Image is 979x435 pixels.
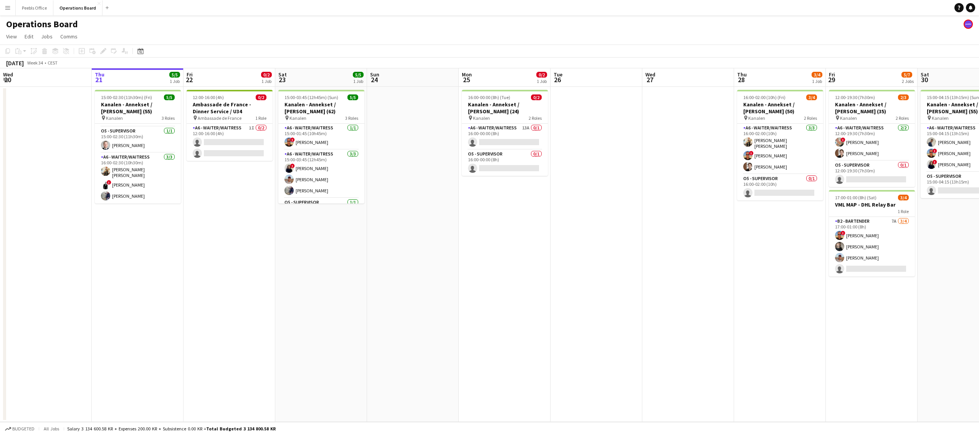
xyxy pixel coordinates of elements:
span: Kanalen [473,115,490,121]
app-card-role: O5 - SUPERVISOR0/116:00-02:00 (10h) [737,174,823,200]
span: 2/3 [898,94,909,100]
a: Edit [21,31,36,41]
span: 23 [277,75,287,84]
span: Sat [278,71,287,78]
span: Kanalen [840,115,857,121]
app-card-role: A6 - WAITER/WAITRESS1I0/212:00-16:00 (4h) [187,124,273,161]
h3: Kanalen - Annekset / [PERSON_NAME] (50) [737,101,823,115]
app-card-role: B2 - BARTENDER7A3/417:00-01:00 (8h)![PERSON_NAME][PERSON_NAME][PERSON_NAME] [829,217,915,276]
span: ! [749,151,754,155]
app-card-role: A6 - WAITER/WAITRESS3/316:00-02:30 (10h30m)[PERSON_NAME] [PERSON_NAME] [PERSON_NAME]![PERSON_NAME... [95,153,181,203]
h3: Ambassade de France - Dinner Service / U34 [187,101,273,115]
app-job-card: 15:00-03:45 (12h45m) (Sun)5/5Kanalen - Annekset / [PERSON_NAME] (62) Kanalen3 RolesA6 - WAITER/WA... [278,90,364,203]
div: [DATE] [6,59,24,67]
span: 5/5 [164,94,175,100]
span: 17:00-01:00 (8h) (Sat) [835,195,876,200]
h3: VML MAP - DHL Relay Bar [829,201,915,208]
app-card-role: A6 - WAITER/WAITRESS13A0/116:00-00:00 (8h) [462,124,548,150]
span: Sun [370,71,379,78]
span: Wed [645,71,655,78]
app-job-card: 16:00-00:00 (8h) (Tue)0/2Kanalen - Annekset / [PERSON_NAME] (24) Kanalen2 RolesA6 - WAITER/WAITRE... [462,90,548,176]
span: 2 Roles [804,115,817,121]
div: 1 Job [170,78,180,84]
div: 2 Jobs [902,78,914,84]
span: Fri [829,71,835,78]
span: ! [290,137,295,142]
span: 0/2 [261,72,272,78]
span: 5/5 [347,94,358,100]
span: Tue [554,71,562,78]
h3: Kanalen - Annekset / [PERSON_NAME] (35) [829,101,915,115]
span: 12:00-16:00 (4h) [193,94,224,100]
span: Comms [60,33,78,40]
span: 0/2 [536,72,547,78]
span: 15:00-03:45 (12h45m) (Sun) [284,94,338,100]
span: 2 Roles [896,115,909,121]
span: Jobs [41,33,53,40]
h3: Kanalen - Annekset / [PERSON_NAME] (62) [278,101,364,115]
app-job-card: 16:00-02:00 (10h) (Fri)3/4Kanalen - Annekset / [PERSON_NAME] (50) Kanalen2 RolesA6 - WAITER/WAITR... [737,90,823,200]
app-card-role: O5 - SUPERVISOR1/1 [278,198,364,224]
span: ! [841,231,845,235]
span: 0/2 [531,94,542,100]
app-job-card: 17:00-01:00 (8h) (Sat)3/4VML MAP - DHL Relay Bar1 RoleB2 - BARTENDER7A3/417:00-01:00 (8h)![PERSON... [829,190,915,276]
app-job-card: 12:00-19:30 (7h30m)2/3Kanalen - Annekset / [PERSON_NAME] (35) Kanalen2 RolesA6 - WAITER/WAITRESS2... [829,90,915,187]
div: 1 Job [261,78,271,84]
span: ! [933,149,937,153]
div: Salary 3 134 600.58 KR + Expenses 200.00 KR + Subsistence 0.00 KR = [67,426,276,432]
div: CEST [48,60,58,66]
button: Peebls Office [16,0,53,15]
span: Total Budgeted 3 134 800.58 KR [206,426,276,432]
span: Ambassade de France [198,115,241,121]
span: Sat [921,71,929,78]
a: View [3,31,20,41]
span: 5/5 [353,72,364,78]
div: 1 Job [537,78,547,84]
span: Week 34 [25,60,45,66]
span: 3/4 [806,94,817,100]
h1: Operations Board [6,18,78,30]
button: Operations Board [53,0,103,15]
span: 20 [2,75,13,84]
span: 24 [369,75,379,84]
span: Kanalen [932,115,949,121]
span: 5/5 [169,72,180,78]
a: Comms [57,31,81,41]
span: 28 [736,75,747,84]
a: Jobs [38,31,56,41]
span: 3/4 [898,195,909,200]
span: 3/4 [812,72,822,78]
div: 1 Job [353,78,363,84]
span: Wed [3,71,13,78]
span: 15:00-02:30 (11h30m) (Fri) [101,94,152,100]
app-card-role: A6 - WAITER/WAITRESS2/212:00-19:30 (7h30m)![PERSON_NAME][PERSON_NAME] [829,124,915,161]
span: 1 Role [255,115,266,121]
app-card-role: A6 - WAITER/WAITRESS3/315:00-03:45 (12h45m)![PERSON_NAME][PERSON_NAME][PERSON_NAME] [278,150,364,198]
span: 2 Roles [529,115,542,121]
span: 3 Roles [162,115,175,121]
app-card-role: O5 - SUPERVISOR1/115:00-02:30 (11h30m)[PERSON_NAME] [95,127,181,153]
span: 21 [94,75,104,84]
div: 1 Job [812,78,822,84]
span: 26 [552,75,562,84]
span: Mon [462,71,472,78]
span: ! [290,164,295,168]
app-card-role: O5 - SUPERVISOR0/112:00-19:30 (7h30m) [829,161,915,187]
h3: Kanalen - Annekset / [PERSON_NAME] (55) [95,101,181,115]
app-job-card: 15:00-02:30 (11h30m) (Fri)5/5Kanalen - Annekset / [PERSON_NAME] (55) Kanalen3 RolesA6 - WAITER/WA... [95,90,181,203]
span: Kanalen [106,115,123,121]
span: 25 [461,75,472,84]
span: 27 [644,75,655,84]
button: Budgeted [4,425,36,433]
span: Thu [737,71,747,78]
span: ! [107,180,111,185]
app-job-card: 12:00-16:00 (4h)0/2Ambassade de France - Dinner Service / U34 Ambassade de France1 RoleA6 - WAITE... [187,90,273,161]
span: 3 Roles [345,115,358,121]
span: ! [841,137,845,142]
